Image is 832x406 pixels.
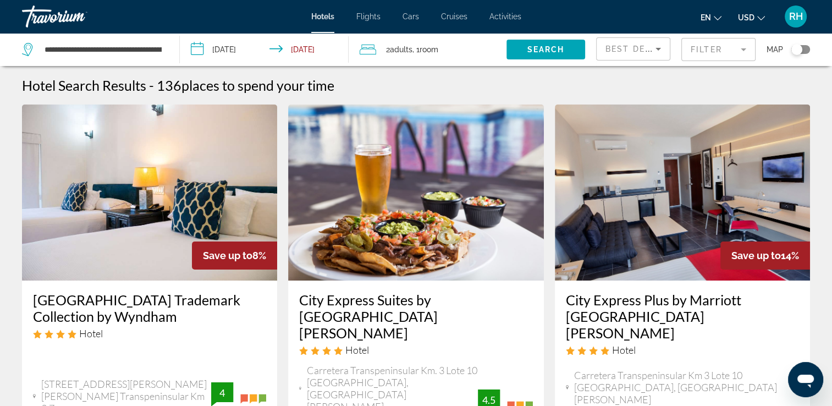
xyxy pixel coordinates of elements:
span: Save up to [731,250,781,261]
span: Search [527,45,564,54]
a: Flights [356,12,381,21]
button: Search [506,40,585,59]
div: 4 star Hotel [566,344,799,356]
a: City Express Suites by [GEOGRAPHIC_DATA][PERSON_NAME] [299,292,532,341]
span: USD [738,13,754,22]
span: Save up to [203,250,252,261]
span: - [149,77,154,94]
button: Check-in date: Nov 14, 2025 Check-out date: Nov 18, 2025 [180,33,349,66]
span: Map [767,42,783,57]
span: Hotel [79,327,103,339]
div: 4 [211,386,233,399]
div: 4 star Hotel [33,327,266,339]
span: Best Deals [605,45,663,53]
span: en [701,13,711,22]
span: 2 [386,42,412,57]
span: places to spend your time [181,77,334,94]
a: Travorium [22,2,132,31]
span: Room [420,45,438,54]
img: Hotel image [555,105,810,281]
img: Hotel image [288,105,543,281]
a: City Express Plus by Marriott [GEOGRAPHIC_DATA][PERSON_NAME] [566,292,799,341]
a: Activities [489,12,521,21]
button: User Menu [781,5,810,28]
span: Carretera Transpeninsular Km 3 Lote 10 [GEOGRAPHIC_DATA], [GEOGRAPHIC_DATA][PERSON_NAME] [574,369,799,405]
h1: Hotel Search Results [22,77,146,94]
a: Hotels [311,12,334,21]
div: 8% [192,242,277,270]
div: 4 star Hotel [299,344,532,356]
button: Change language [701,9,721,25]
button: Filter [681,37,756,62]
span: , 1 [412,42,438,57]
iframe: Button to launch messaging window [788,362,823,397]
img: Hotel image [22,105,277,281]
span: RH [789,11,803,22]
a: [GEOGRAPHIC_DATA] Trademark Collection by Wyndham [33,292,266,325]
span: Hotel [612,344,636,356]
span: Hotel [345,344,369,356]
button: Travelers: 2 adults, 0 children [349,33,506,66]
h2: 136 [157,77,334,94]
span: Adults [390,45,412,54]
button: Change currency [738,9,765,25]
button: Toggle map [783,45,810,54]
div: 14% [720,242,810,270]
a: Cars [403,12,419,21]
a: Cruises [441,12,467,21]
mat-select: Sort by [605,42,661,56]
